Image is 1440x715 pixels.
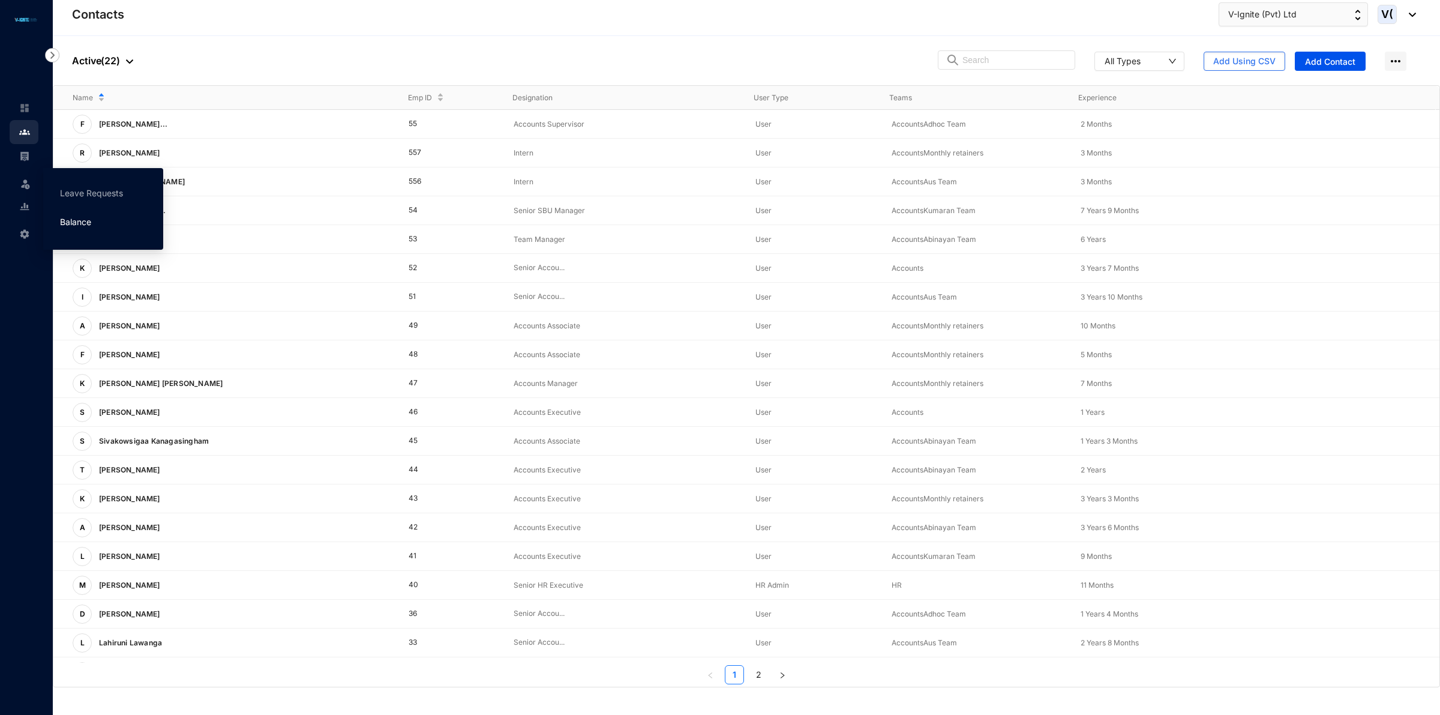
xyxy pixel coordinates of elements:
p: Accounts Executive [514,406,736,418]
span: Add Using CSV [1213,55,1276,67]
td: 45 [389,427,494,456]
span: User [755,465,772,474]
a: 1 [725,666,743,684]
img: report-unselected.e6a6b4230fc7da01f883.svg [19,201,30,212]
img: leave-unselected.2934df6273408c3f84d9.svg [19,178,31,190]
th: Emp ID [389,86,494,110]
td: 47 [389,369,494,398]
p: Senior Accou... [514,291,736,303]
p: Senior Accou... [514,637,736,648]
button: Add Contact [1295,52,1366,71]
span: K [80,265,85,272]
span: 3 Years 6 Months [1081,523,1139,532]
span: 9 Months [1081,552,1112,561]
th: Designation [493,86,734,110]
img: nav-icon-right.af6afadce00d159da59955279c43614e.svg [45,48,59,62]
img: dropdown-black.8e83cc76930a90b1a4fdb6d089b7bf3a.svg [1403,13,1416,17]
a: 2 [749,666,767,684]
input: Search [962,51,1067,69]
p: Accounts Executive [514,522,736,534]
span: User [755,235,772,244]
p: Intern [514,147,736,159]
span: User [755,350,772,359]
p: [PERSON_NAME] [92,288,165,307]
p: Accounts Executive [514,493,736,505]
span: Add Contact [1305,56,1355,68]
p: Accounts Executive [514,464,736,476]
span: 11 Months [1081,581,1114,590]
li: Contacts [10,120,38,144]
span: L [80,639,85,647]
button: right [773,665,792,684]
p: HR [892,579,1061,591]
span: 3 Months [1081,177,1112,186]
p: Senior Accou... [514,262,736,274]
p: Team Manager [514,234,736,246]
img: up-down-arrow.74152d26bf9780fbf563ca9c90304185.svg [1355,10,1361,20]
p: Accounts Kumaran Team [892,551,1061,563]
span: 1 Years 4 Months [1081,609,1138,618]
p: Accounts [892,406,1061,418]
p: Accounts Monthly retainers [892,320,1061,332]
td: 54 [389,196,494,225]
p: [PERSON_NAME] [92,316,165,336]
span: User [755,408,772,417]
span: 2 Years 8 Months [1081,638,1139,647]
li: Reports [10,195,38,219]
p: Accounts Associate [514,435,736,447]
td: 36 [389,600,494,629]
span: 3 Years 10 Months [1081,292,1142,301]
p: [PERSON_NAME] [92,143,165,163]
span: User [755,523,772,532]
img: more-horizontal.eedb2faff8778e1aceccc67cc90ae3cb.svg [1385,52,1406,71]
td: 33 [389,629,494,657]
span: R [80,149,85,157]
span: 1 Years 3 Months [1081,436,1138,445]
td: 555 [389,657,494,686]
td: 557 [389,139,494,167]
p: Accounts [892,262,1061,274]
p: Intern [514,176,736,188]
td: 42 [389,513,494,542]
span: V( [1381,9,1393,20]
p: Accounts Monthly retainers [892,147,1061,159]
button: V-Ignite (Pvt) Ltd [1219,2,1368,26]
p: Senior Accou... [514,608,736,620]
td: 55 [389,110,494,139]
p: Accounts Supervisor [514,118,736,130]
span: User [755,494,772,503]
button: Add Using CSV [1204,52,1285,71]
span: K [80,495,85,502]
span: User [755,206,772,215]
p: Accounts Monthly retainers [892,493,1061,505]
span: 3 Years 7 Months [1081,264,1139,273]
td: 52 [389,254,494,283]
span: User [755,264,772,273]
img: people.b0bd17028ad2877b116a.svg [19,127,30,137]
td: 556 [389,167,494,196]
td: 49 [389,312,494,340]
button: All Types [1094,52,1184,71]
p: Accounts Adhoc Team [892,118,1061,130]
p: Accounts Aus Team [892,291,1061,303]
span: User [755,436,772,445]
img: logo [12,16,39,23]
a: Balance [60,217,91,227]
th: User Type [734,86,871,110]
span: D [80,611,85,618]
td: 46 [389,398,494,427]
li: 1 [725,665,744,684]
span: HR Admin [755,581,789,590]
span: L [80,553,85,560]
span: 3 Years 3 Months [1081,494,1139,503]
td: 44 [389,456,494,484]
p: [PERSON_NAME] [92,662,165,681]
span: M [79,582,86,589]
p: [PERSON_NAME] [PERSON_NAME] [92,374,227,393]
span: User [755,379,772,388]
img: home-unselected.a29eae3204392db15eaf.svg [19,103,30,113]
span: 1 Years [1081,408,1105,417]
p: Accounts Abinayan Team [892,234,1061,246]
p: [PERSON_NAME] [92,489,165,508]
span: S [80,409,85,416]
